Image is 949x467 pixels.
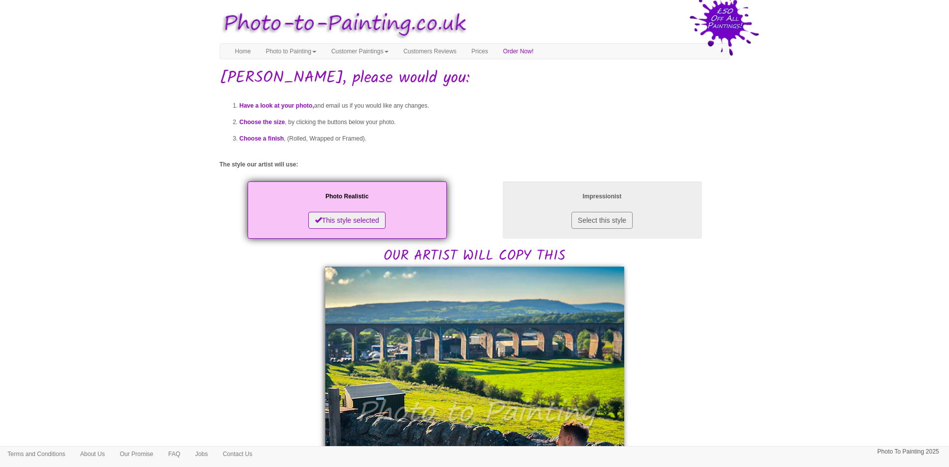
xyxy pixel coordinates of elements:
span: Choose a finish [240,135,284,142]
label: The style our artist will use: [220,160,298,169]
p: Photo Realistic [258,191,437,202]
li: and email us if you would like any changes. [240,98,730,114]
a: Photo to Painting [259,44,324,59]
a: Home [228,44,259,59]
img: Photo to Painting [215,5,470,43]
span: Have a look at your photo, [240,102,314,109]
a: Contact Us [215,447,260,462]
span: Choose the size [240,119,285,126]
h2: OUR ARTIST WILL COPY THIS [220,179,730,264]
a: Customer Paintings [324,44,396,59]
li: , (Rolled, Wrapped or Framed). [240,131,730,147]
a: FAQ [161,447,188,462]
a: Prices [464,44,495,59]
h1: [PERSON_NAME], please would you: [220,69,730,87]
li: , by clicking the buttons below your photo. [240,114,730,131]
a: About Us [73,447,112,462]
a: Order Now! [496,44,541,59]
button: This style selected [308,212,386,229]
p: Photo To Painting 2025 [877,447,939,457]
a: Customers Reviews [396,44,464,59]
p: Impressionist [513,191,692,202]
a: Our Promise [112,447,160,462]
a: Jobs [188,447,215,462]
button: Select this style [571,212,633,229]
